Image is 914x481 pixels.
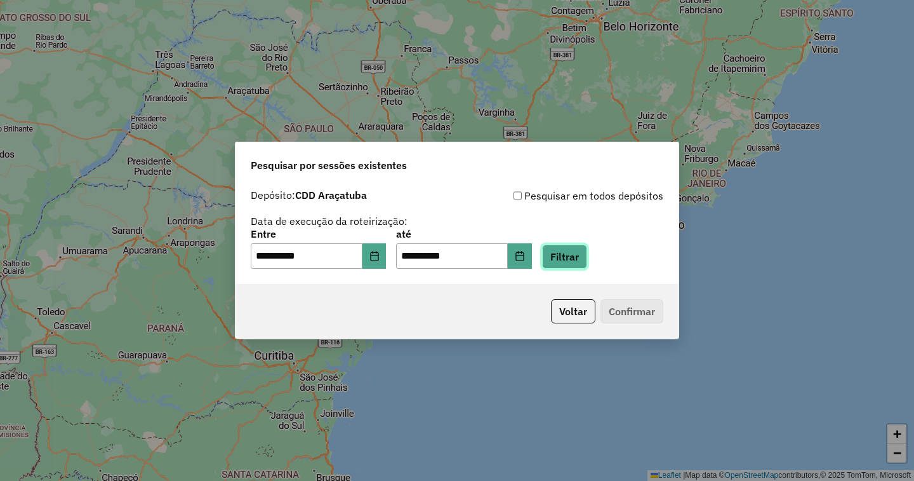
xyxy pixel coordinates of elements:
[251,158,407,173] span: Pesquisar por sessões existentes
[396,226,531,241] label: até
[457,188,663,203] div: Pesquisar em todos depósitos
[251,226,386,241] label: Entre
[542,245,587,269] button: Filtrar
[251,187,367,203] label: Depósito:
[295,189,367,201] strong: CDD Araçatuba
[362,243,387,269] button: Choose Date
[251,213,407,229] label: Data de execução da roteirização:
[551,299,595,323] button: Voltar
[508,243,532,269] button: Choose Date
